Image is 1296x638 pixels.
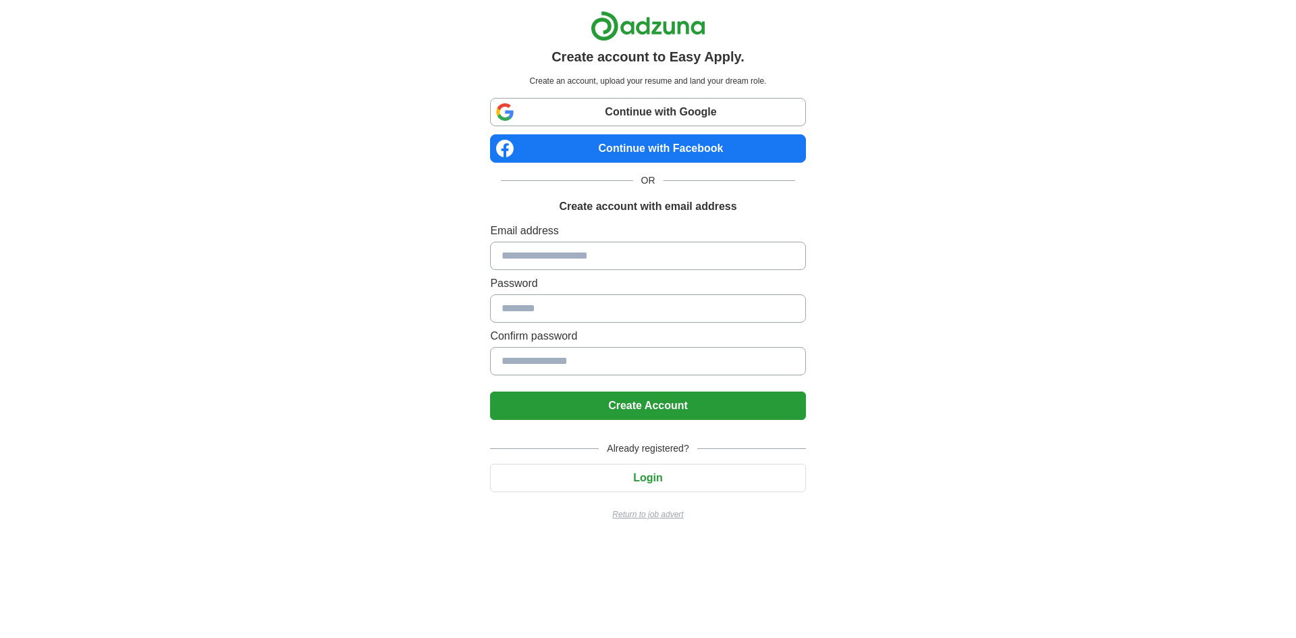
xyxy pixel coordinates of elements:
[490,223,805,239] label: Email address
[490,472,805,483] a: Login
[490,464,805,492] button: Login
[493,75,803,87] p: Create an account, upload your resume and land your dream role.
[490,134,805,163] a: Continue with Facebook
[559,198,736,215] h1: Create account with email address
[490,392,805,420] button: Create Account
[591,11,705,41] img: Adzuna logo
[599,442,697,456] span: Already registered?
[490,98,805,126] a: Continue with Google
[490,508,805,521] a: Return to job advert
[551,47,745,67] h1: Create account to Easy Apply.
[490,328,805,344] label: Confirm password
[633,174,664,188] span: OR
[490,275,805,292] label: Password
